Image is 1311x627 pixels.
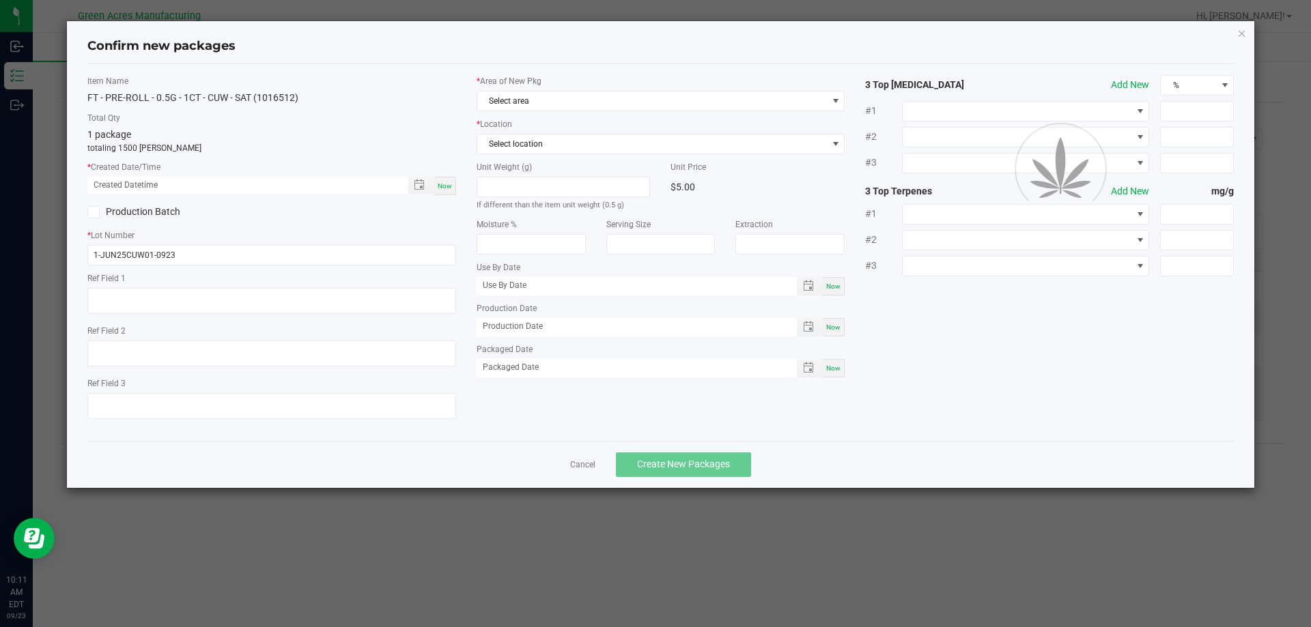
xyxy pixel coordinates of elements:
label: Serving Size [606,218,716,231]
span: Now [826,364,841,372]
small: If different than the item unit weight (0.5 g) [477,201,624,209]
span: NO DATA FOUND [477,134,845,154]
span: Select location [477,134,828,154]
label: Moisture % [477,218,586,231]
label: Area of New Pkg [477,75,845,87]
span: Toggle popup [797,359,823,377]
span: Select area [477,91,828,111]
label: Lot Number [87,229,456,242]
span: #1 [865,104,902,118]
span: NO DATA FOUND [902,101,1149,121]
span: Toggle popup [408,177,434,194]
button: Add New [1111,78,1149,92]
input: Packaged Date [477,359,783,376]
span: Now [438,182,452,190]
label: Unit Price [671,161,845,173]
label: Total Qty [87,112,456,124]
span: % [1161,76,1216,95]
div: $5.00 [671,177,845,197]
span: Now [826,282,841,290]
label: Production Date [477,302,845,315]
span: 1 package [87,129,131,140]
span: NO DATA FOUND [477,91,845,111]
label: Production Batch [87,205,262,219]
label: Item Name [87,75,456,87]
span: Toggle popup [797,318,823,336]
label: Location [477,118,845,130]
label: Extraction [735,218,845,231]
label: Ref Field 1 [87,272,456,285]
span: Toggle popup [797,277,823,295]
input: Created Datetime [87,177,393,194]
label: Ref Field 3 [87,377,456,390]
p: totaling 1500 [PERSON_NAME] [87,142,456,154]
label: Ref Field 2 [87,325,456,337]
strong: 3 Top [MEDICAL_DATA] [865,78,1013,92]
a: Cancel [570,459,595,471]
span: Create New Packages [637,458,730,469]
div: FT - PRE-ROLL - 0.5G - 1CT - CUW - SAT (1016512) [87,91,456,105]
iframe: Resource center [14,518,55,559]
span: Now [826,323,841,331]
button: Create New Packages [616,452,751,477]
label: Unit Weight (g) [477,161,651,173]
label: Packaged Date [477,343,845,355]
input: Production Date [477,318,783,335]
h4: Confirm new packages [87,38,1235,55]
label: Created Date/Time [87,161,456,173]
label: Use By Date [477,261,845,274]
input: Use By Date [477,277,783,294]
